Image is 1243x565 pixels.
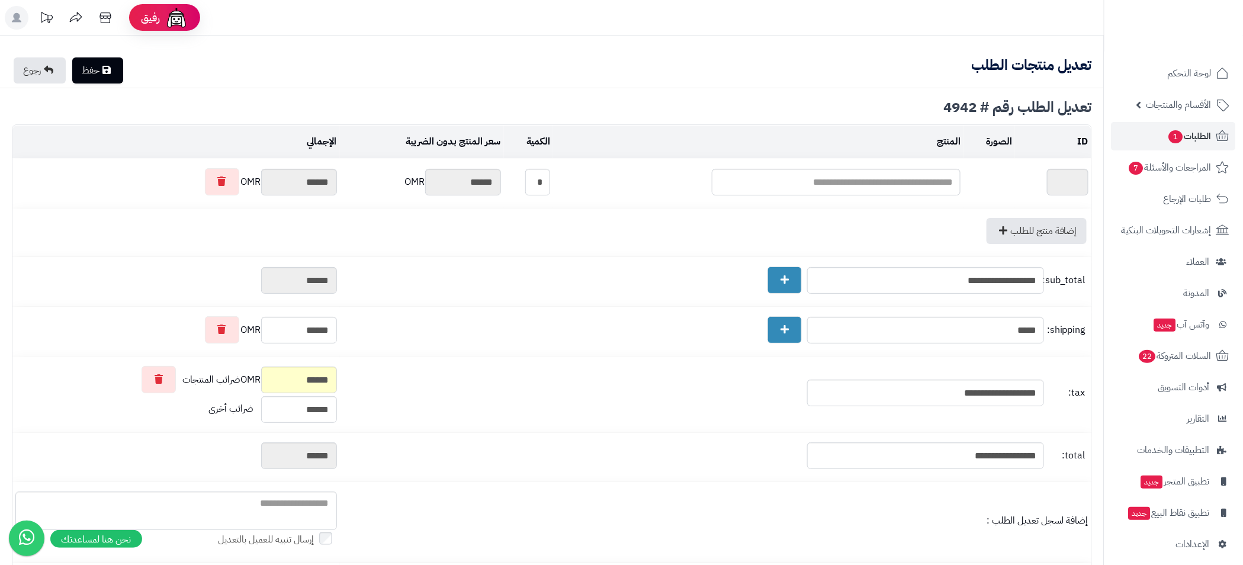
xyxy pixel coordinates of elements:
[1112,405,1236,433] a: التقارير
[1129,507,1151,520] span: جديد
[971,54,1092,76] b: تعديل منتجات الطلب
[1112,467,1236,496] a: تطبيق المتجرجديد
[15,316,337,344] div: OMR
[15,168,337,195] div: OMR
[1187,410,1210,427] span: التقارير
[12,126,340,158] td: الإجمالي
[14,57,66,84] a: رجوع
[1112,122,1236,150] a: الطلبات1
[1047,449,1085,463] span: total:
[218,533,337,547] label: إرسال تنبيه للعميل بالتعديل
[343,514,1088,528] div: إضافة لسجل تعديل الطلب :
[1015,126,1091,158] td: ID
[1162,32,1232,57] img: logo-2.png
[343,169,501,195] div: OMR
[340,126,504,158] td: سعر المنتج بدون الضريبة
[1112,310,1236,339] a: وآتس آبجديد
[1129,162,1144,175] span: 7
[209,402,254,416] span: ضرائب أخرى
[1176,536,1210,553] span: الإعدادات
[1140,473,1210,490] span: تطبيق المتجر
[1154,319,1176,332] span: جديد
[504,126,554,158] td: الكمية
[141,11,160,25] span: رفيق
[1112,59,1236,88] a: لوحة التحكم
[1153,316,1210,333] span: وآتس آب
[1158,379,1210,396] span: أدوات التسويق
[1169,130,1183,143] span: 1
[1187,253,1210,270] span: العملاء
[1112,342,1236,370] a: السلات المتروكة22
[1047,274,1085,287] span: sub_total:
[1128,159,1212,176] span: المراجعات والأسئلة
[319,532,332,545] input: إرسال تنبيه للعميل بالتعديل
[1047,386,1085,400] span: tax:
[1112,279,1236,307] a: المدونة
[1112,373,1236,402] a: أدوات التسويق
[1184,285,1210,301] span: المدونة
[1168,128,1212,145] span: الطلبات
[1112,436,1236,464] a: التطبيقات والخدمات
[31,6,61,33] a: تحديثات المنصة
[1112,530,1236,558] a: الإعدادات
[553,126,963,158] td: المنتج
[12,100,1092,114] div: تعديل الطلب رقم # 4942
[1138,442,1210,458] span: التطبيقات والخدمات
[1138,348,1212,364] span: السلات المتروكة
[963,126,1015,158] td: الصورة
[987,218,1087,244] a: إضافة منتج للطلب
[165,6,188,30] img: ai-face.png
[182,373,241,387] span: ضرائب المنتجات
[1128,505,1210,521] span: تطبيق نقاط البيع
[1112,216,1236,245] a: إشعارات التحويلات البنكية
[1112,248,1236,276] a: العملاء
[1047,323,1085,337] span: shipping:
[1141,476,1163,489] span: جديد
[1164,191,1212,207] span: طلبات الإرجاع
[72,57,123,84] a: حفظ
[1122,222,1212,239] span: إشعارات التحويلات البنكية
[1112,185,1236,213] a: طلبات الإرجاع
[1146,97,1212,113] span: الأقسام والمنتجات
[1139,350,1156,363] span: 22
[15,366,337,393] div: OMR
[1168,65,1212,82] span: لوحة التحكم
[1112,499,1236,527] a: تطبيق نقاط البيعجديد
[1112,153,1236,182] a: المراجعات والأسئلة7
